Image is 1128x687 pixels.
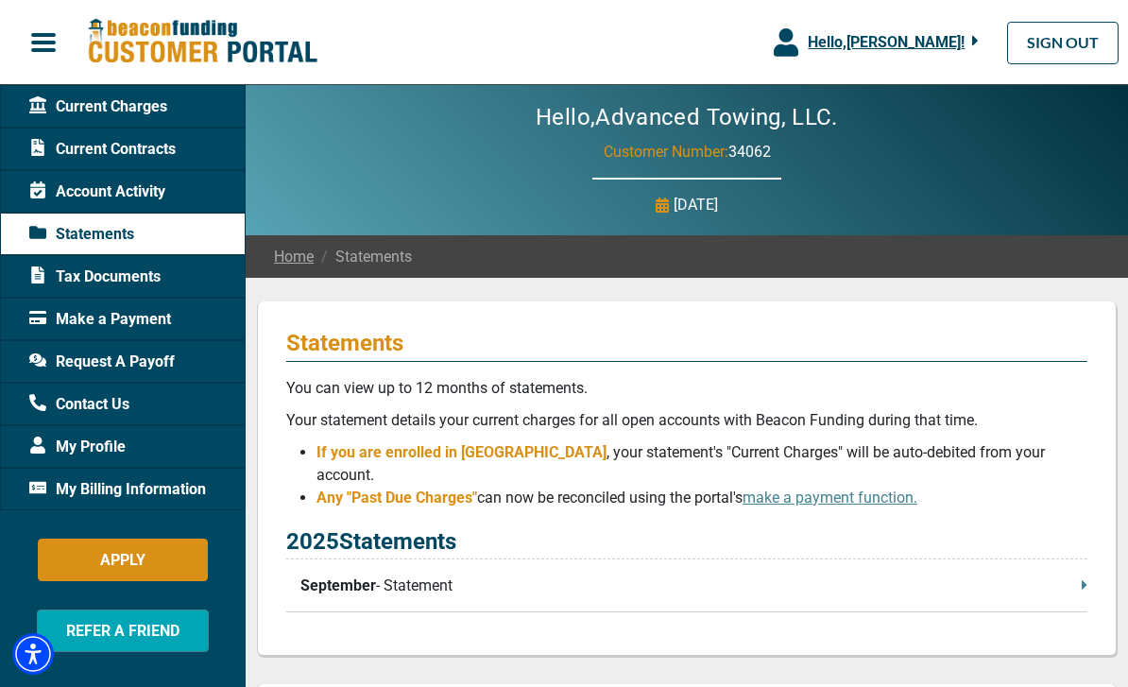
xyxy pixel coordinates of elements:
p: [DATE] [674,194,718,216]
span: can now be reconciled using the portal's [477,489,917,507]
h2: Hello, Advanced Towing, LLC. [479,104,895,131]
p: - Statement [300,575,1087,597]
span: Current Contracts [29,138,176,161]
a: SIGN OUT [1007,22,1119,64]
span: 34062 [728,143,771,161]
a: Home [274,246,314,268]
span: My Profile [29,436,126,458]
button: APPLY [38,539,208,581]
p: 2025 Statements [286,524,1087,559]
span: Current Charges [29,95,167,118]
button: REFER A FRIEND [37,610,209,652]
img: Beacon Funding Customer Portal Logo [87,18,317,66]
span: Statements [314,246,412,268]
p: Statements [286,330,1087,356]
span: Any "Past Due Charges" [316,489,477,507]
span: Hello, [PERSON_NAME] ! [808,33,965,51]
span: Statements [29,223,134,246]
p: You can view up to 12 months of statements. [286,377,1087,400]
span: Account Activity [29,180,165,203]
span: Customer Number: [604,143,728,161]
span: Contact Us [29,393,129,416]
div: Accessibility Menu [12,633,54,675]
span: Tax Documents [29,266,161,288]
span: My Billing Information [29,478,206,501]
span: September [300,575,376,597]
span: If you are enrolled in [GEOGRAPHIC_DATA] [316,443,607,461]
p: Your statement details your current charges for all open accounts with Beacon Funding during that... [286,409,1087,432]
span: , your statement's "Current Charges" will be auto-debited from your account. [316,443,1045,484]
span: Make a Payment [29,308,171,331]
a: make a payment function. [743,489,917,507]
span: Request A Payoff [29,351,175,373]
